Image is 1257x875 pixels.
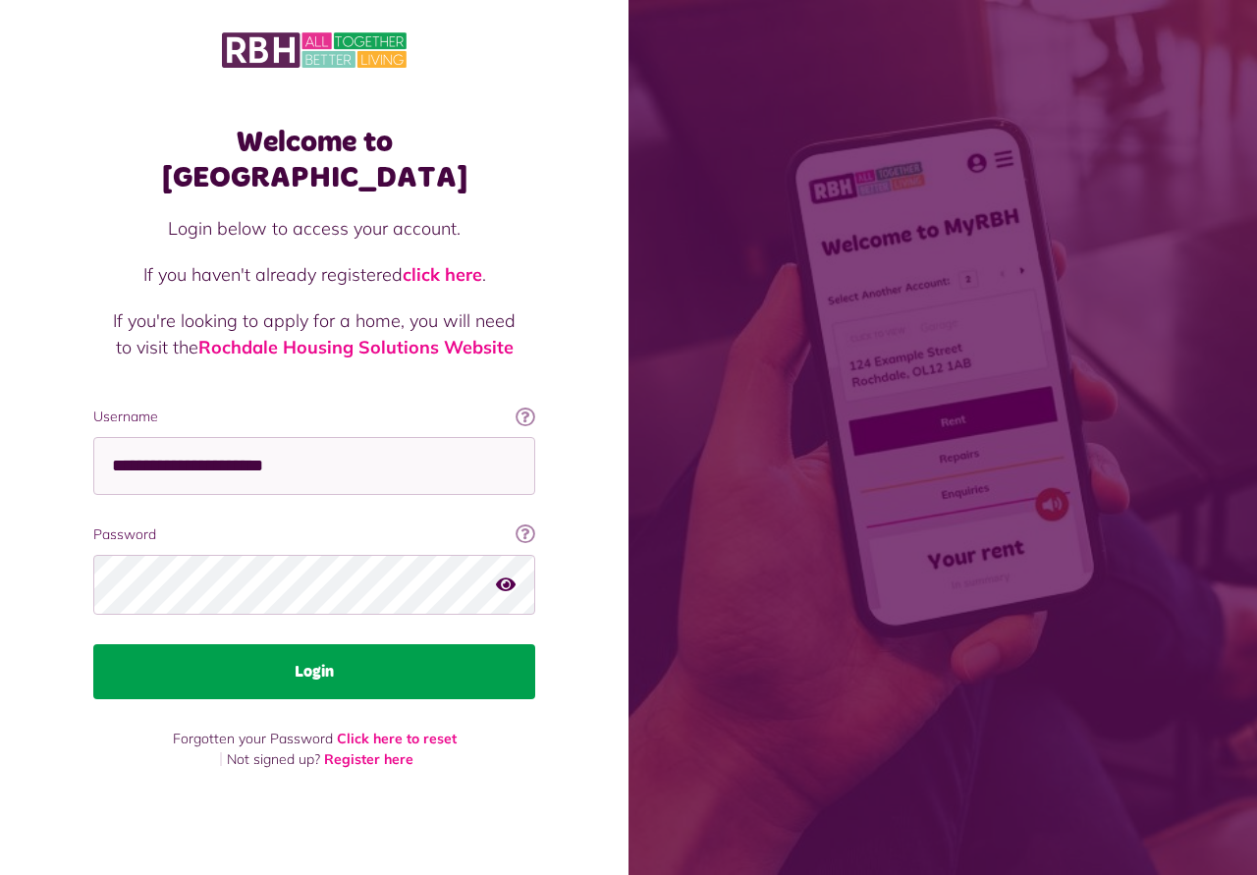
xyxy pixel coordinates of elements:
[173,730,333,747] span: Forgotten your Password
[222,29,407,71] img: MyRBH
[198,336,514,358] a: Rochdale Housing Solutions Website
[337,730,457,747] a: Click here to reset
[113,261,516,288] p: If you haven't already registered .
[113,307,516,360] p: If you're looking to apply for a home, you will need to visit the
[93,407,535,427] label: Username
[93,524,535,545] label: Password
[324,750,413,768] a: Register here
[93,644,535,699] button: Login
[93,125,535,195] h1: Welcome to [GEOGRAPHIC_DATA]
[403,263,482,286] a: click here
[113,215,516,242] p: Login below to access your account.
[227,750,320,768] span: Not signed up?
